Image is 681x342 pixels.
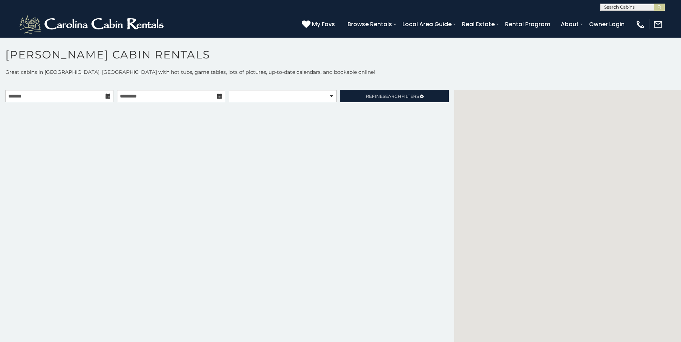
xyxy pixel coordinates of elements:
[312,20,335,29] span: My Favs
[458,18,498,30] a: Real Estate
[340,90,448,102] a: RefineSearchFilters
[586,18,628,30] a: Owner Login
[302,20,337,29] a: My Favs
[557,18,582,30] a: About
[502,18,554,30] a: Rental Program
[383,94,401,99] span: Search
[635,19,645,29] img: phone-regular-white.png
[399,18,455,30] a: Local Area Guide
[344,18,396,30] a: Browse Rentals
[18,14,167,35] img: White-1-2.png
[366,94,419,99] span: Refine Filters
[653,19,663,29] img: mail-regular-white.png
